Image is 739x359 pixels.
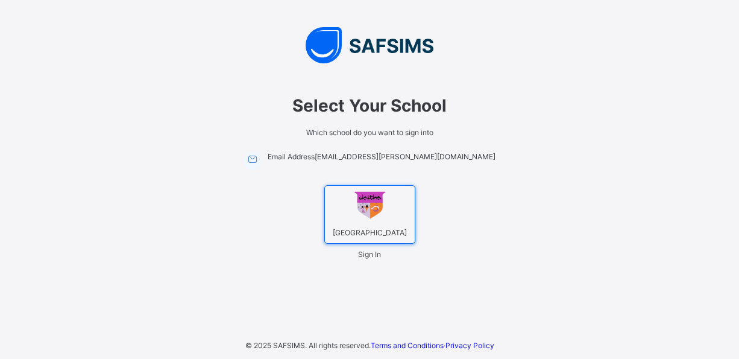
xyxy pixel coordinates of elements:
[201,128,538,137] span: Which school do you want to sign into
[358,250,381,259] span: Sign In
[445,341,494,350] a: Privacy Policy
[315,152,495,161] span: [EMAIL_ADDRESS][PERSON_NAME][DOMAIN_NAME]
[201,95,538,116] span: Select Your School
[245,341,371,350] span: © 2025 SAFSIMS. All rights reserved.
[330,225,410,240] span: [GEOGRAPHIC_DATA]
[268,152,315,161] span: Email Address
[371,341,444,350] a: Terms and Conditions
[353,189,386,222] img: Daltha Academy
[189,27,550,63] img: SAFSIMS Logo
[371,341,494,350] span: ·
